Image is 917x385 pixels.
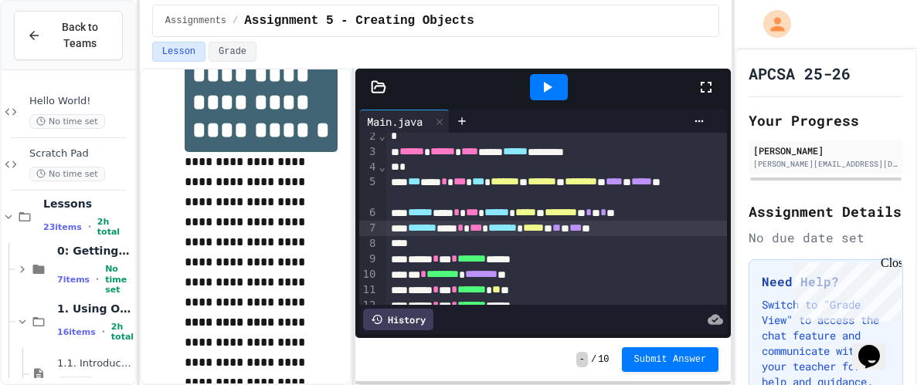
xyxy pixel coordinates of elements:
[359,221,379,236] div: 7
[359,236,379,252] div: 8
[359,282,379,298] div: 11
[762,272,890,291] h3: Need Help?
[57,357,132,370] span: 1.1. Introduction to Algorithms, Programming, and Compilers
[378,130,385,142] span: Fold line
[852,323,902,370] iframe: chat widget
[359,267,379,282] div: 10
[359,110,450,133] div: Main.java
[29,114,105,129] span: No time set
[359,174,379,205] div: 5
[598,353,609,366] span: 10
[88,221,91,233] span: •
[57,302,132,316] span: 1. Using Objects and Methods
[105,264,132,295] span: No time set
[244,12,474,30] span: Assignment 5 - Creating Objects
[152,42,205,62] button: Lesson
[359,252,379,267] div: 9
[753,144,898,157] div: [PERSON_NAME]
[6,6,107,98] div: Chat with us now!Close
[359,298,379,313] div: 12
[57,244,132,258] span: 0: Getting Started
[622,347,719,372] button: Submit Answer
[29,95,132,108] span: Hello World!
[359,160,379,175] div: 4
[789,256,902,322] iframe: chat widget
[749,201,903,222] h2: Assignment Details
[233,15,238,27] span: /
[97,217,132,237] span: 2h total
[14,11,123,60] button: Back to Teams
[50,19,110,52] span: Back to Teams
[29,147,132,160] span: Scratch Pad
[749,62,851,84] h1: APCSA 25-26
[111,322,134,342] span: 2h total
[209,42,256,62] button: Grade
[57,275,90,285] span: 7 items
[359,129,379,144] div: 2
[363,309,433,330] div: History
[165,15,226,27] span: Assignments
[102,326,105,338] span: •
[57,327,96,337] span: 16 items
[359,205,379,221] div: 6
[96,273,99,285] span: •
[753,158,898,170] div: [PERSON_NAME][EMAIL_ADDRESS][DOMAIN_NAME]
[749,228,903,247] div: No due date set
[591,353,596,366] span: /
[747,6,795,42] div: My Account
[359,144,379,160] div: 3
[43,197,132,211] span: Lessons
[634,353,707,366] span: Submit Answer
[43,222,82,232] span: 23 items
[29,167,105,181] span: No time set
[378,160,385,173] span: Fold line
[749,110,903,131] h2: Your Progress
[576,352,588,367] span: -
[359,113,430,130] div: Main.java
